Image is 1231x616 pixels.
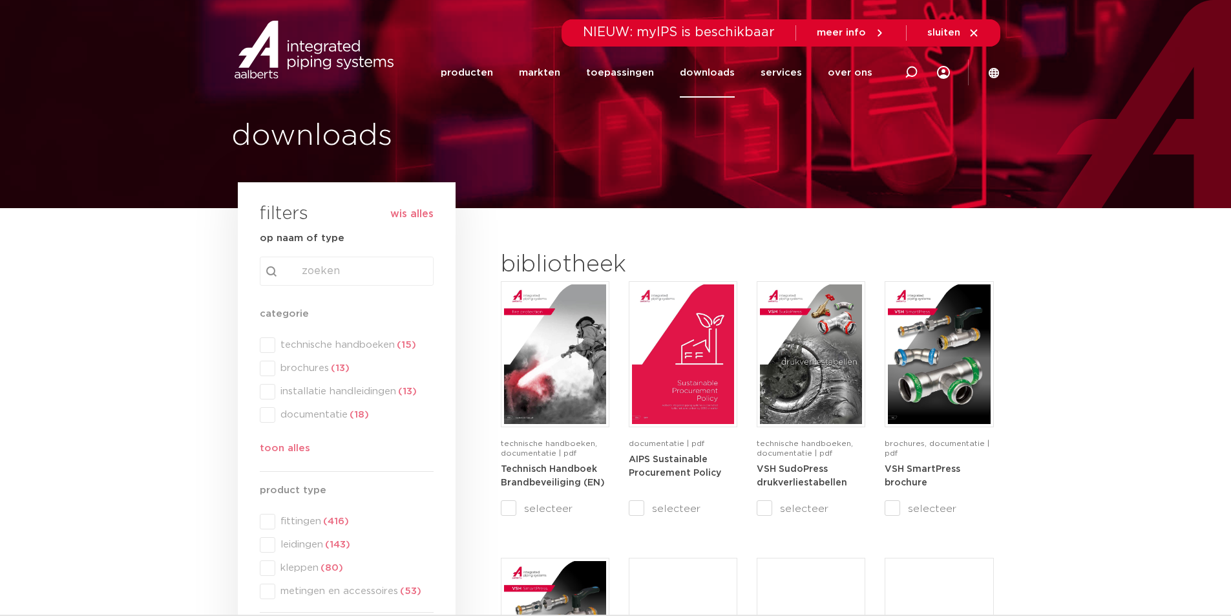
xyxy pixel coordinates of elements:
[260,199,308,230] h3: filters
[817,27,885,39] a: meer info
[828,48,872,98] a: over ons
[680,48,735,98] a: downloads
[757,501,865,516] label: selecteer
[501,501,609,516] label: selecteer
[583,26,775,39] span: NIEUW: myIPS is beschikbaar
[632,284,734,424] img: Aips_A4Sustainable-Procurement-Policy_5011446_EN-pdf.jpg
[231,116,609,157] h1: downloads
[629,454,721,478] a: AIPS Sustainable Procurement Policy
[885,464,960,488] a: VSH SmartPress brochure
[757,440,853,457] span: technische handboeken, documentatie | pdf
[757,465,847,488] strong: VSH SudoPress drukverliestabellen
[260,233,344,243] strong: op naam of type
[927,28,960,37] span: sluiten
[885,501,993,516] label: selecteer
[629,455,721,478] strong: AIPS Sustainable Procurement Policy
[504,284,606,424] img: FireProtection_A4TM_5007915_2025_2.0_EN-pdf.jpg
[586,48,654,98] a: toepassingen
[757,464,847,488] a: VSH SudoPress drukverliestabellen
[519,48,560,98] a: markten
[937,58,950,87] div: my IPS
[501,440,597,457] span: technische handboeken, documentatie | pdf
[888,284,990,424] img: VSH-SmartPress_A4Brochure-5008016-2023_2.0_NL-pdf.jpg
[629,501,737,516] label: selecteer
[761,48,802,98] a: services
[441,48,493,98] a: producten
[885,440,989,457] span: brochures, documentatie | pdf
[501,464,605,488] a: Technisch Handboek Brandbeveiliging (EN)
[501,465,605,488] strong: Technisch Handboek Brandbeveiliging (EN)
[885,465,960,488] strong: VSH SmartPress brochure
[927,27,980,39] a: sluiten
[441,48,872,98] nav: Menu
[501,250,731,281] h2: bibliotheek
[760,284,862,424] img: VSH-SudoPress_A4PLT_5007706_2024-2.0_NL-pdf.jpg
[629,440,704,447] span: documentatie | pdf
[817,28,866,37] span: meer info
